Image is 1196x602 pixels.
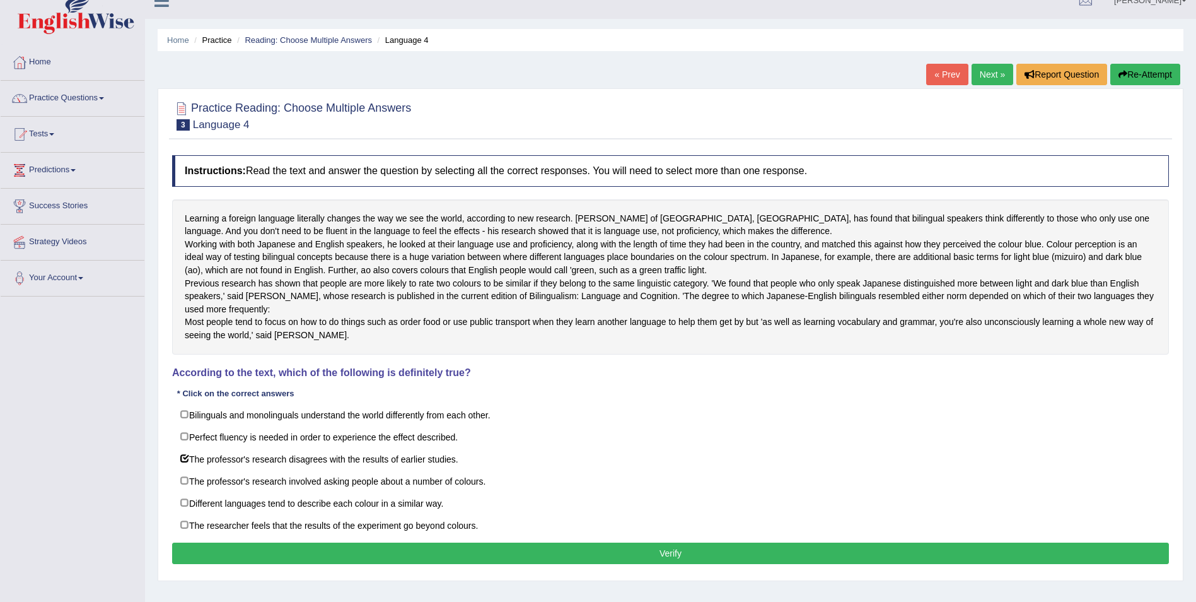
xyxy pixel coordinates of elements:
button: Verify [172,543,1169,564]
a: Tests [1,117,144,148]
label: The professor's research involved asking people about a number of colours. [172,469,1169,492]
h4: Read the text and answer the question by selecting all the correct responses. You will need to se... [172,155,1169,187]
b: Instructions: [185,165,246,176]
label: The researcher feels that the results of the experiment go beyond colours. [172,514,1169,536]
a: Practice Questions [1,81,144,112]
button: Report Question [1016,64,1107,85]
button: Re-Attempt [1110,64,1180,85]
a: Home [167,35,189,45]
div: Learning a foreign language literally changes the way we see the world, according to new research... [172,199,1169,355]
label: The professor's research disagrees with the results of earlier studies. [172,447,1169,470]
label: Perfect fluency is needed in order to experience the effect described. [172,425,1169,448]
h4: According to the text, which of the following is definitely true? [172,367,1169,379]
a: Predictions [1,153,144,184]
a: Home [1,45,144,76]
span: 3 [177,119,190,131]
h2: Practice Reading: Choose Multiple Answers [172,99,411,131]
label: Different languages tend to describe each colour in a similar way. [172,492,1169,514]
small: Language 4 [193,119,250,131]
a: Success Stories [1,189,144,220]
a: Strategy Videos [1,225,144,256]
label: Bilinguals and monolinguals understand the world differently from each other. [172,403,1169,426]
div: * Click on the correct answers [172,387,299,399]
a: « Prev [926,64,968,85]
li: Practice [191,34,231,46]
a: Your Account [1,261,144,292]
a: Next » [972,64,1013,85]
a: Reading: Choose Multiple Answers [245,35,372,45]
li: Language 4 [374,34,429,46]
